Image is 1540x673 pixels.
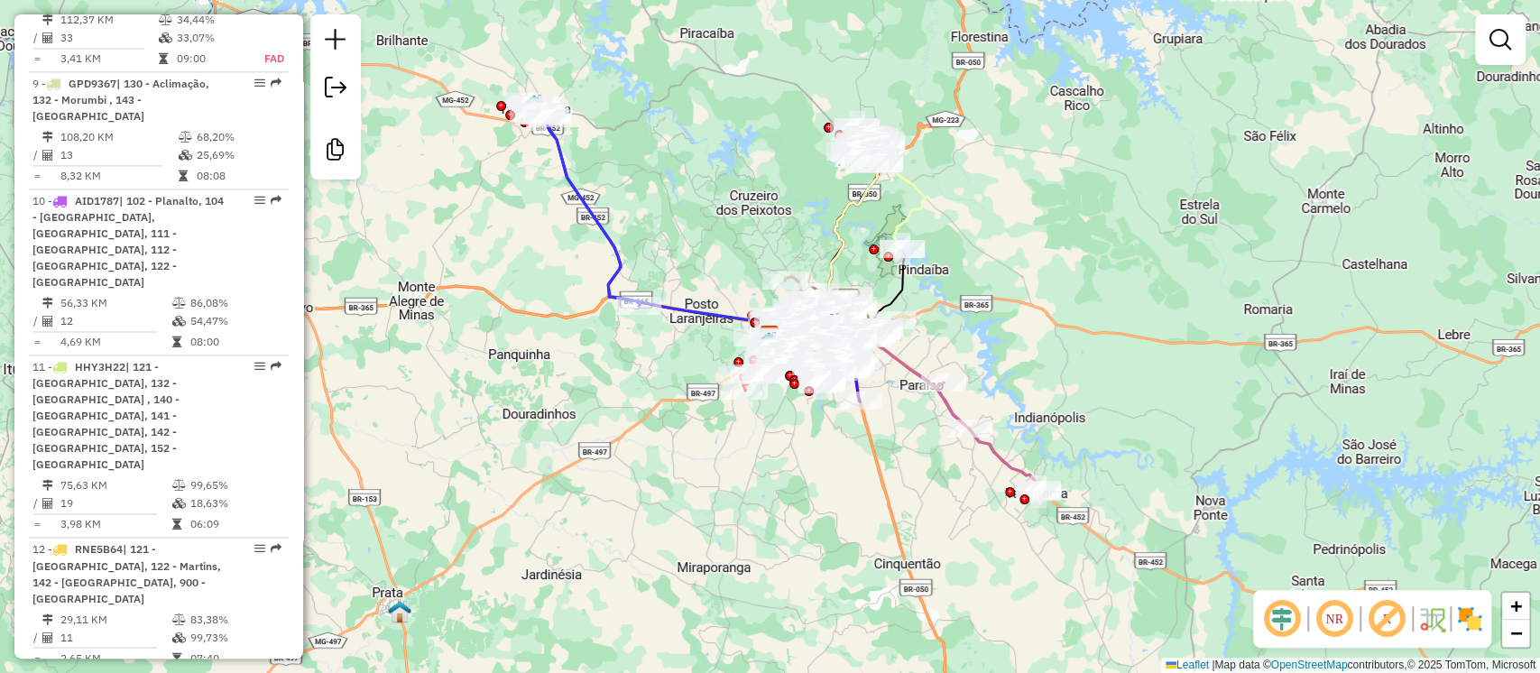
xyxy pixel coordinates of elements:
td: 8,32 KM [60,167,178,185]
i: Distância Total [42,14,53,25]
span: RNE5B64 [75,542,123,556]
span: | [1212,659,1214,671]
i: Tempo total em rota [179,171,188,181]
td: 29,11 KM [60,610,171,628]
span: Exibir rótulo [1365,597,1408,641]
a: Exportar sessão [318,69,354,110]
i: % de utilização da cubagem [159,32,172,43]
td: 99,73% [189,628,281,646]
img: Tupaciguara [522,94,546,117]
a: Zoom out [1502,620,1529,647]
span: HHY3H22 [75,360,125,373]
i: % de utilização do peso [159,14,172,25]
td: 08:00 [189,333,281,351]
span: | 121 - [GEOGRAPHIC_DATA], 122 - Martins, 142 - [GEOGRAPHIC_DATA], 900 - [GEOGRAPHIC_DATA] [32,542,221,604]
span: + [1510,595,1522,617]
span: AID1787 [75,194,119,207]
i: Total de Atividades [42,32,53,43]
em: Opções [254,195,265,206]
i: % de utilização do peso [172,613,186,624]
em: Rota exportada [271,361,281,372]
td: 3,98 KM [60,515,171,533]
td: 18,63% [189,494,281,512]
td: 07:40 [189,649,281,667]
span: Ocultar deslocamento [1260,597,1304,641]
td: = [32,167,41,185]
i: % de utilização do peso [179,132,192,143]
td: 99,65% [189,476,281,494]
td: / [32,494,41,512]
td: = [32,515,41,533]
span: Ocultar NR [1313,597,1356,641]
span: | 121 - [GEOGRAPHIC_DATA], 132 - [GEOGRAPHIC_DATA] , 140 - [GEOGRAPHIC_DATA], 141 - [GEOGRAPHIC_D... [32,360,180,471]
td: 86,08% [189,294,281,312]
td: 12 [60,312,171,330]
td: / [32,312,41,330]
i: Distância Total [42,132,53,143]
td: 13 [60,146,178,164]
td: 33 [60,29,158,47]
em: Opções [254,78,265,88]
span: 12 - [32,542,221,604]
td: = [32,649,41,667]
span: | 102 - Planalto, 104 - [GEOGRAPHIC_DATA], [GEOGRAPHIC_DATA], 111 - [GEOGRAPHIC_DATA], 112 - [GEO... [32,194,224,289]
i: Tempo total em rota [172,652,181,663]
i: % de utilização da cubagem [172,498,186,509]
td: / [32,628,41,646]
td: 68,20% [196,128,281,146]
i: % de utilização do peso [172,298,186,309]
td: 54,47% [189,312,281,330]
em: Rota exportada [271,543,281,554]
i: % de utilização da cubagem [179,150,192,161]
td: 19 [60,494,171,512]
td: 2,65 KM [60,649,171,667]
td: 09:00 [176,50,246,68]
i: Total de Atividades [42,498,53,509]
i: Distância Total [42,298,53,309]
div: Map data © contributors,© 2025 TomTom, Microsoft [1161,658,1540,673]
i: Tempo total em rota [172,519,181,530]
em: Rota exportada [271,78,281,88]
a: Leaflet [1166,659,1209,671]
i: % de utilização da cubagem [172,316,186,327]
a: Nova sessão e pesquisa [318,22,354,62]
td: = [32,333,41,351]
span: 9 - [32,77,209,123]
td: 4,69 KM [60,333,171,351]
i: Total de Atividades [42,150,53,161]
td: / [32,29,41,47]
img: Fluxo de ruas [1417,604,1446,633]
td: / [32,146,41,164]
em: Opções [254,361,265,372]
i: Distância Total [42,480,53,491]
i: Tempo total em rota [159,53,168,64]
td: 06:09 [189,515,281,533]
td: 33,07% [176,29,246,47]
td: = [32,50,41,68]
img: CDD Uberlandia [758,325,781,348]
td: 112,37 KM [60,11,158,29]
td: 75,63 KM [60,476,171,494]
td: 83,38% [189,610,281,628]
i: Distância Total [42,613,53,624]
i: Tempo total em rota [172,336,181,347]
img: FAD CDD Uberlandia [757,331,780,355]
td: FAD [246,50,285,68]
td: 3,41 KM [60,50,158,68]
i: Total de Atividades [42,316,53,327]
i: % de utilização da cubagem [172,632,186,642]
span: | 130 - Aclimação, 132 - Morumbi , 143 - [GEOGRAPHIC_DATA] [32,77,209,123]
a: Criar modelo [318,132,354,172]
a: Zoom in [1502,593,1529,620]
td: 34,44% [176,11,246,29]
a: Exibir filtros [1482,22,1518,58]
a: OpenStreetMap [1271,659,1348,671]
img: Pa Prata [388,600,411,623]
i: Total de Atividades [42,632,53,642]
td: 25,69% [196,146,281,164]
em: Opções [254,543,265,554]
em: Rota exportada [271,195,281,206]
td: 108,20 KM [60,128,178,146]
img: 206 UDC Light Uberlendia Centro [820,312,844,336]
span: − [1510,622,1522,644]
